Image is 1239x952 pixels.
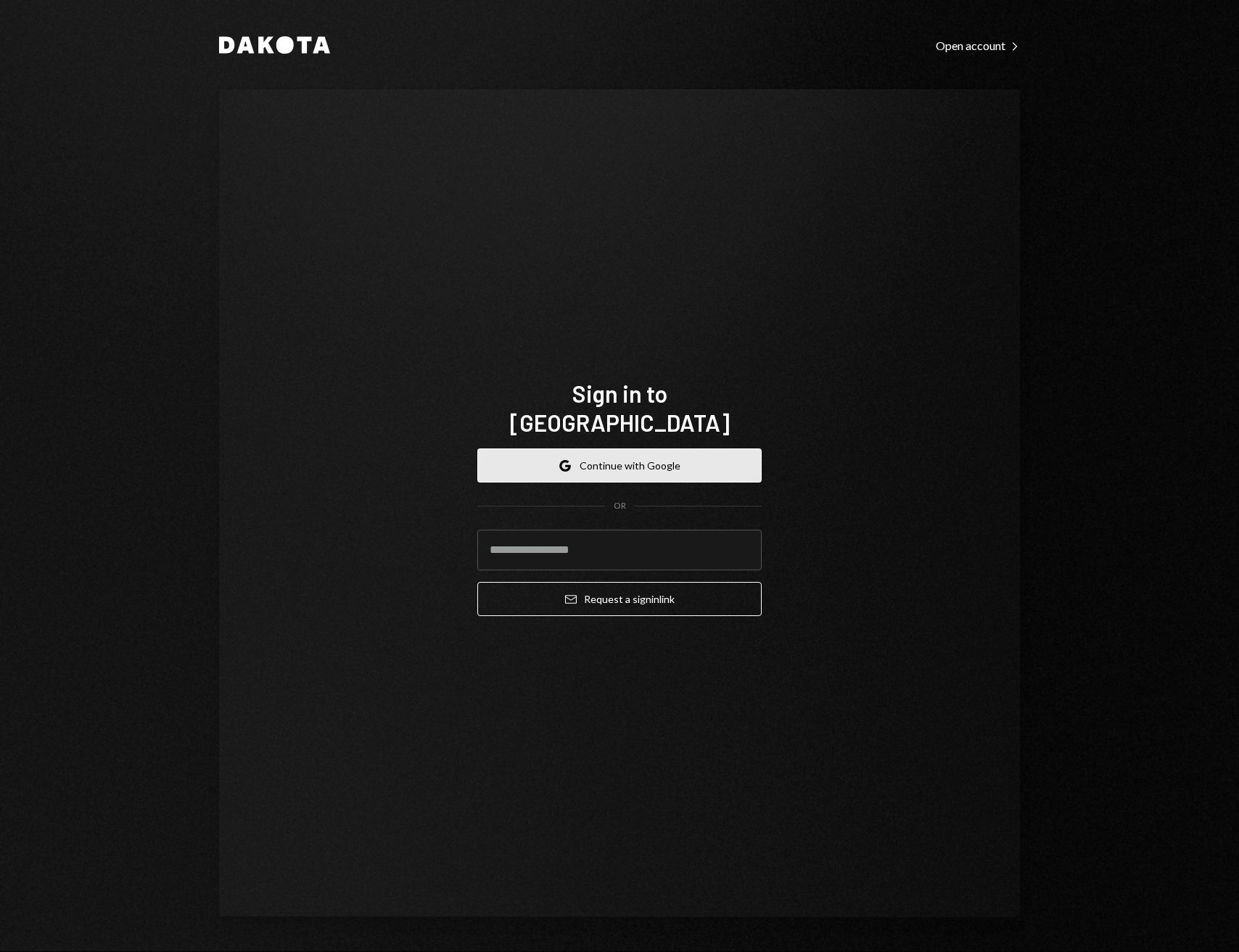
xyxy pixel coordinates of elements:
button: Request a signinlink [477,582,762,616]
button: Continue with Google [477,448,762,483]
div: OR [614,500,626,512]
a: Open account [936,37,1020,53]
div: Open account [936,38,1020,53]
h1: Sign in to [GEOGRAPHIC_DATA] [477,379,762,437]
